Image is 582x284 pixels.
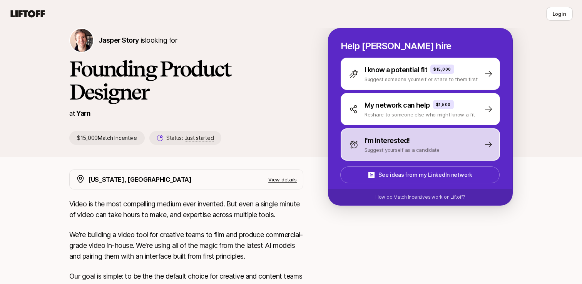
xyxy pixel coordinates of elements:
p: $1,500 [436,101,451,108]
button: Log in [546,7,573,21]
span: Just started [185,135,214,141]
p: at [69,108,75,118]
h1: Founding Product Designer [69,57,303,103]
p: [US_STATE], [GEOGRAPHIC_DATA] [88,174,192,184]
p: Help [PERSON_NAME] hire [341,41,500,51]
p: is looking for [99,35,177,46]
p: My network can help [365,100,430,111]
p: Video is the most compelling medium ever invented. But even a single minute of video can take hou... [69,199,303,220]
p: View details [268,176,297,183]
p: We’re building a video tool for creative teams to film and produce commercial-grade video in-hous... [69,229,303,262]
p: I know a potential fit [365,65,427,75]
p: I'm interested! [365,135,410,146]
button: See ideas from my LinkedIn network [340,166,500,183]
p: Suggest yourself as a candidate [365,146,440,154]
p: $15,000 [433,66,451,72]
p: See ideas from my LinkedIn network [378,170,472,179]
a: Yarn [76,109,90,117]
p: Status: [166,133,214,143]
img: Jasper Story [70,29,93,52]
p: How do Match Incentives work on Liftoff? [375,194,465,201]
p: Reshare to someone else who might know a fit [365,111,475,118]
p: $15,000 Match Incentive [69,131,145,145]
span: Jasper Story [99,36,139,44]
p: Suggest someone yourself or share to them first [365,75,478,83]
